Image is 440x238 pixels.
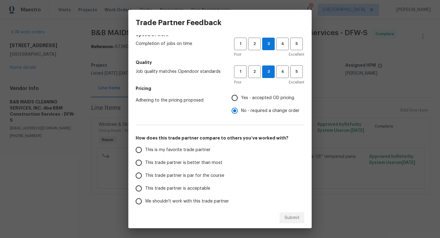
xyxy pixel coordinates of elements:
span: 3 [262,40,274,47]
h5: Pricing [136,85,304,91]
span: This is my favorite trade partner [145,147,211,153]
span: 1 [235,68,246,75]
span: No - required a change order [241,108,299,114]
span: 2 [249,68,260,75]
span: 2 [249,40,260,47]
button: 1 [234,65,247,78]
span: Adhering to the pricing proposed [136,97,222,103]
button: 1 [234,38,247,50]
span: Poor [234,79,241,85]
span: Poor [234,51,241,58]
span: 5 [291,68,302,75]
h3: Trade Partner Feedback [136,18,222,27]
span: Job quality matches Opendoor standards [136,69,224,75]
h5: How does this trade partner compare to others you’ve worked with? [136,135,304,141]
span: 4 [277,68,288,75]
button: 4 [276,38,289,50]
span: Excellent [289,51,304,58]
span: Excellent [289,79,304,85]
button: 4 [276,65,289,78]
span: 1 [235,40,246,47]
span: This trade partner is acceptable [145,185,210,192]
span: This trade partner is par for the course [145,173,224,179]
span: We shouldn't work with this trade partner [145,198,229,205]
span: Completion of jobs on time [136,41,224,47]
span: 4 [277,40,288,47]
div: How does this trade partner compare to others you’ve worked with? [136,143,304,208]
span: 3 [262,68,274,75]
button: 3 [262,38,275,50]
span: 5 [291,40,302,47]
span: Yes - accepted OD pricing [241,95,294,101]
h5: Quality [136,59,304,65]
div: Pricing [232,91,304,117]
button: 5 [290,38,303,50]
button: 2 [248,65,261,78]
button: 5 [290,65,303,78]
span: This trade partner is better than most [145,160,222,166]
button: 3 [262,65,275,78]
button: 2 [248,38,261,50]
